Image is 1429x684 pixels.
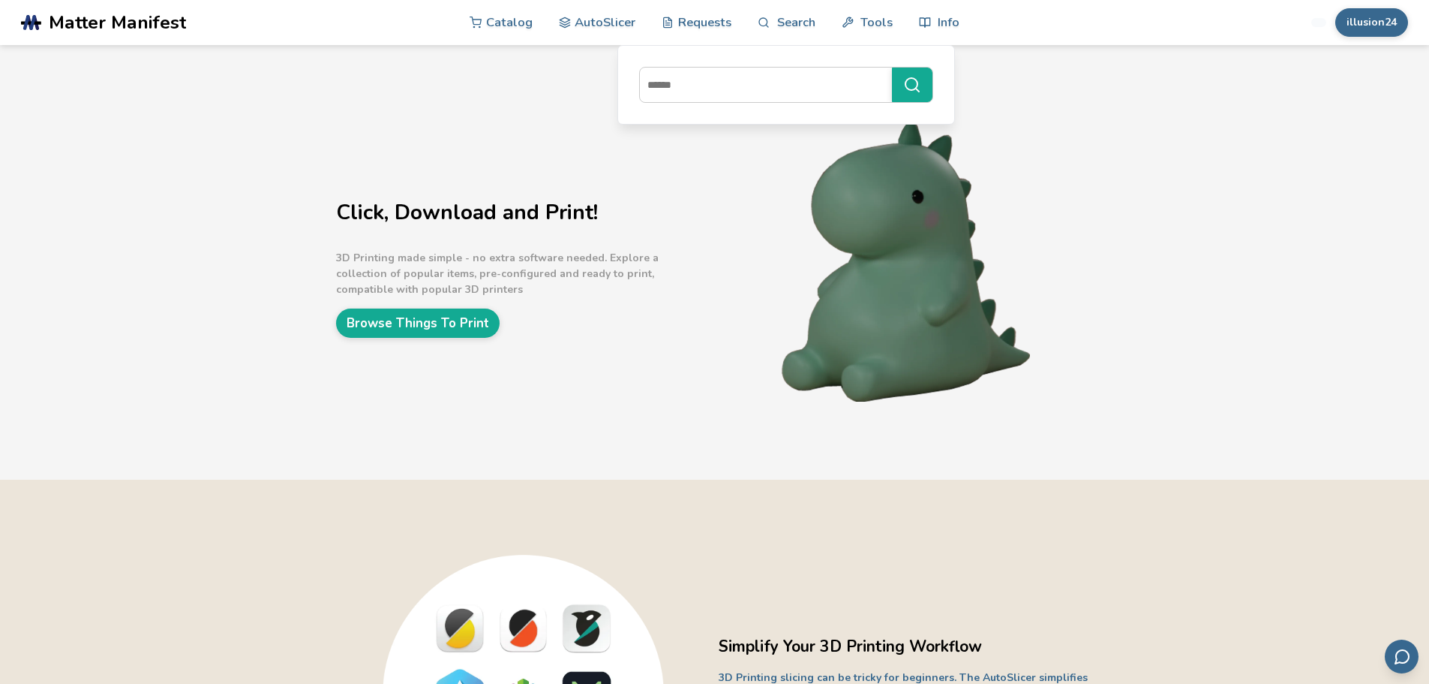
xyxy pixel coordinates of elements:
span: Matter Manifest [49,12,186,33]
h2: Simplify Your 3D Printing Workflow [719,635,1094,658]
h1: Click, Download and Print! [336,201,711,224]
button: illusion24 [1335,8,1408,37]
p: 3D Printing made simple - no extra software needed. Explore a collection of popular items, pre-co... [336,250,711,297]
button: Send feedback via email [1385,640,1418,673]
a: Browse Things To Print [336,309,500,338]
